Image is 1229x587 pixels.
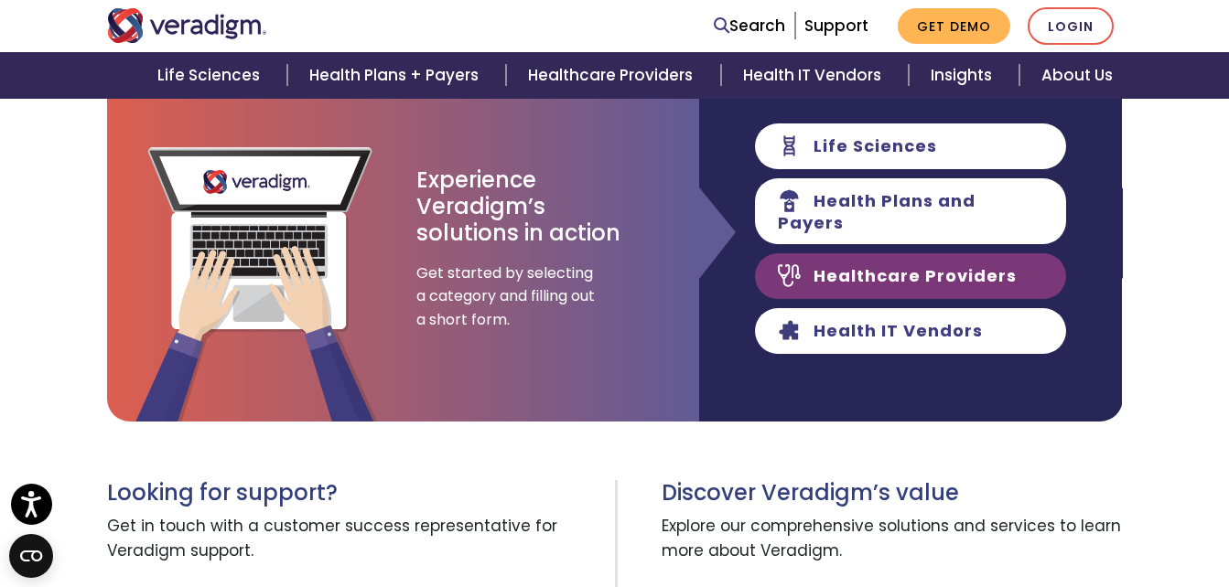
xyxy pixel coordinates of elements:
button: Open CMP widget [9,534,53,578]
h3: Experience Veradigm’s solutions in action [416,167,622,246]
img: Veradigm logo [107,8,267,43]
a: Healthcare Providers [506,52,720,99]
h3: Discover Veradigm’s value [662,480,1123,507]
a: Life Sciences [135,52,287,99]
a: Health Plans + Payers [287,52,506,99]
a: Support [804,15,868,37]
span: Explore our comprehensive solutions and services to learn more about Veradigm. [662,507,1123,572]
a: Login [1028,7,1114,45]
a: Health IT Vendors [721,52,909,99]
a: Search [714,14,785,38]
span: Get in touch with a customer success representative for Veradigm support. [107,507,601,572]
h3: Looking for support? [107,480,601,507]
a: Get Demo [898,8,1010,44]
a: Insights [909,52,1019,99]
a: About Us [1019,52,1135,99]
span: Get started by selecting a category and filling out a short form. [416,261,599,332]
